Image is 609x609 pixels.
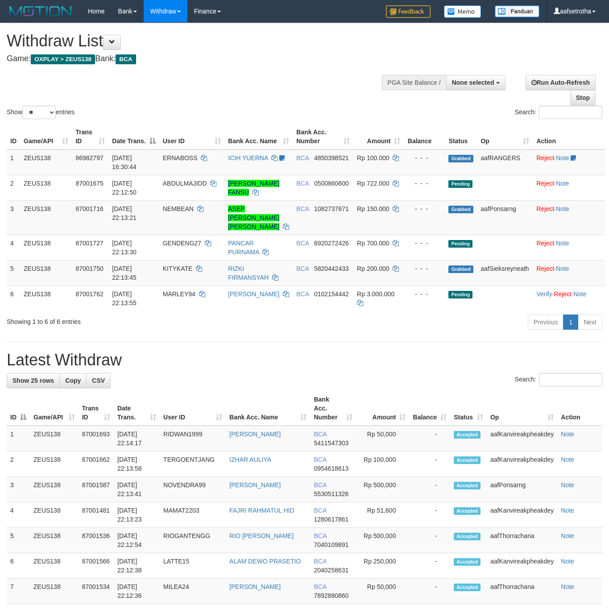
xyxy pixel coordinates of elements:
span: ERNABOSS [163,154,198,162]
th: User ID: activate to sort column ascending [159,124,225,149]
td: 87001587 [79,477,114,502]
td: [DATE] 22:13:58 [114,452,160,477]
th: Balance: activate to sort column ascending [409,391,450,426]
a: ICIH YUERNA [228,154,268,162]
td: 1 [7,426,30,452]
span: Copy 1082737671 to clipboard [314,205,349,212]
td: 87001693 [79,426,114,452]
th: Game/API: activate to sort column ascending [20,124,72,149]
input: Search: [539,106,602,119]
button: None selected [446,75,505,90]
th: Bank Acc. Number: activate to sort column ascending [293,124,353,149]
a: ALAM DEWO PRASETIO [229,558,301,565]
td: RIDWAN1999 [160,426,226,452]
div: - - - [407,264,441,273]
span: [DATE] 22:13:30 [112,240,137,256]
td: MAMAT2203 [160,502,226,528]
span: Accepted [454,431,481,439]
span: Pending [448,291,472,298]
a: ASEP [PERSON_NAME] [PERSON_NAME] [228,205,279,230]
a: [PERSON_NAME] [228,290,279,298]
img: MOTION_logo.png [7,4,75,18]
div: - - - [407,179,441,188]
a: RIZKI FIRMANSYAH [228,265,269,281]
span: BCA [296,205,309,212]
td: - [409,502,450,528]
td: ZEUS138 [30,502,79,528]
span: 87001727 [75,240,103,247]
td: Rp 51,600 [356,502,410,528]
span: BCA [296,290,309,298]
td: MILEA24 [160,579,226,604]
td: 6 [7,553,30,579]
td: Rp 500,000 [356,477,410,502]
td: [DATE] 22:13:23 [114,502,160,528]
span: Copy 4850398521 to clipboard [314,154,349,162]
th: ID: activate to sort column descending [7,391,30,426]
td: · [533,175,605,200]
td: ZEUS138 [30,579,79,604]
td: - [409,477,450,502]
td: ZEUS138 [30,553,79,579]
span: BCA [314,507,326,514]
td: aafKanvireakpheakdey [487,502,557,528]
a: Note [556,180,569,187]
span: OXPLAY > ZEUS138 [31,54,95,64]
td: 2 [7,452,30,477]
td: 87001662 [79,452,114,477]
a: IZHAR AULIYA [229,456,271,463]
span: [DATE] 22:12:50 [112,180,137,196]
span: Pending [448,240,472,248]
a: Verify [536,290,552,298]
img: Feedback.jpg [386,5,431,18]
td: aafKanvireakpheakdey [487,426,557,452]
td: ZEUS138 [20,260,72,286]
th: Bank Acc. Number: activate to sort column ascending [310,391,356,426]
th: Trans ID: activate to sort column ascending [79,391,114,426]
a: Reject [536,240,554,247]
td: ZEUS138 [30,426,79,452]
td: Rp 50,000 [356,426,410,452]
span: BCA [314,481,326,489]
a: 1 [563,315,578,330]
td: aafThorrachana [487,528,557,553]
span: Copy [65,377,81,384]
a: Reject [536,180,554,187]
td: 7 [7,579,30,604]
div: Showing 1 to 6 of 6 entries [7,314,247,326]
div: PGA Site Balance / [382,75,446,90]
th: Op: activate to sort column ascending [477,124,533,149]
span: BCA [314,558,326,565]
td: aafThorrachana [487,579,557,604]
td: ZEUS138 [20,200,72,235]
td: aafRANGERS [477,149,533,175]
span: Copy 0500860600 to clipboard [314,180,349,187]
td: Rp 250,000 [356,553,410,579]
td: [DATE] 22:13:41 [114,477,160,502]
th: Game/API: activate to sort column ascending [30,391,79,426]
a: Note [561,558,574,565]
span: Rp 722.000 [357,180,389,187]
span: Rp 700.000 [357,240,389,247]
a: Run Auto-Refresh [526,75,596,90]
h4: Game: Bank: [7,54,397,63]
td: [DATE] 22:12:54 [114,528,160,553]
span: BCA [296,265,309,272]
td: · [533,235,605,260]
label: Search: [515,106,602,119]
div: - - - [407,290,441,298]
span: 86982797 [75,154,103,162]
span: Rp 3.000.000 [357,290,394,298]
td: 1 [7,149,20,175]
td: NOVENDRA99 [160,477,226,502]
th: Status: activate to sort column ascending [450,391,487,426]
td: 2 [7,175,20,200]
a: Note [556,205,569,212]
img: Button%20Memo.svg [444,5,481,18]
th: Date Trans.: activate to sort column descending [108,124,159,149]
td: 5 [7,528,30,553]
a: Stop [570,90,596,105]
span: NEMBEAN [163,205,194,212]
span: Copy 1280617861 to clipboard [314,516,348,523]
th: Trans ID: activate to sort column ascending [72,124,108,149]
